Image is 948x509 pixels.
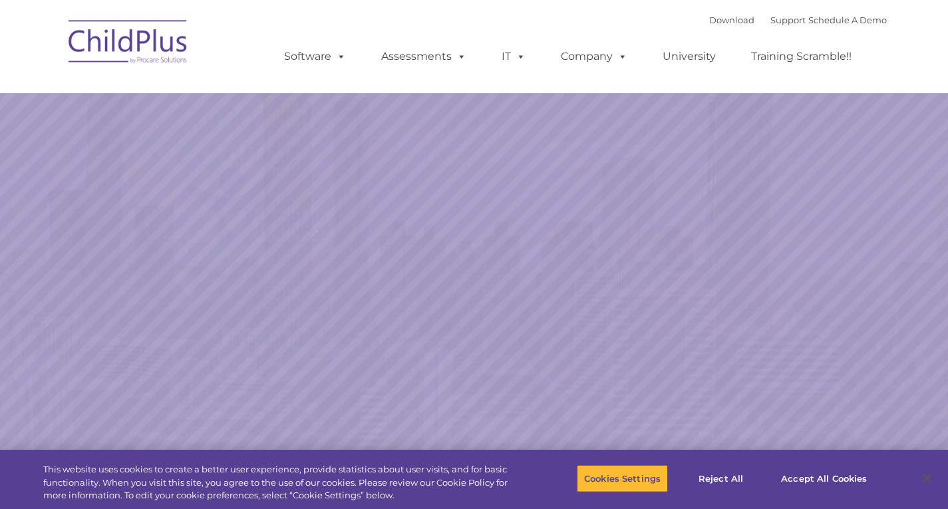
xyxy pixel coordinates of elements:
[770,15,806,25] a: Support
[709,15,887,25] font: |
[912,464,941,493] button: Close
[62,11,195,77] img: ChildPlus by Procare Solutions
[709,15,754,25] a: Download
[368,43,480,70] a: Assessments
[649,43,729,70] a: University
[679,464,762,492] button: Reject All
[774,464,874,492] button: Accept All Cookies
[271,43,359,70] a: Software
[738,43,865,70] a: Training Scramble!!
[43,463,522,502] div: This website uses cookies to create a better user experience, provide statistics about user visit...
[548,43,641,70] a: Company
[808,15,887,25] a: Schedule A Demo
[644,283,802,325] a: Learn More
[488,43,539,70] a: IT
[577,464,668,492] button: Cookies Settings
